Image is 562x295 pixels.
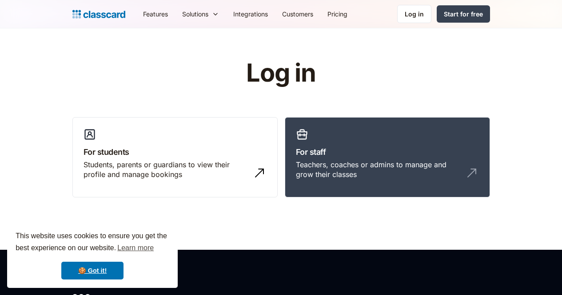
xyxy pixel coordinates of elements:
a: Log in [397,5,431,23]
h1: Log in [140,59,422,87]
div: Solutions [175,4,226,24]
a: Start for free [437,5,490,23]
div: Students, parents or guardians to view their profile and manage bookings [84,160,249,180]
div: cookieconsent [7,222,178,288]
a: For staffTeachers, coaches or admins to manage and grow their classes [285,117,490,198]
h3: For students [84,146,267,158]
a: Features [136,4,175,24]
div: Log in [405,9,424,19]
div: Teachers, coaches or admins to manage and grow their classes [296,160,461,180]
a: Integrations [226,4,275,24]
div: Solutions [182,9,208,19]
span: This website uses cookies to ensure you get the best experience on our website. [16,231,169,255]
div: Start for free [444,9,483,19]
a: For studentsStudents, parents or guardians to view their profile and manage bookings [72,117,278,198]
a: Pricing [320,4,355,24]
h3: For staff [296,146,479,158]
a: Customers [275,4,320,24]
a: learn more about cookies [116,241,155,255]
a: home [72,8,125,20]
a: dismiss cookie message [61,262,124,279]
